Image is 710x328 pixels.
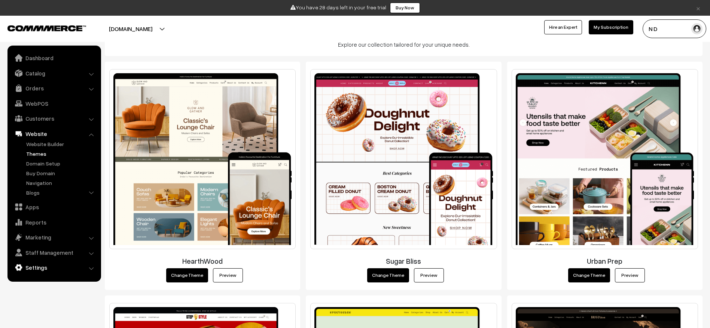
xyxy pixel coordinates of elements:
[24,189,98,197] a: Blogs
[367,268,409,282] button: Change Theme
[24,140,98,148] a: Website Builder
[9,81,98,95] a: Orders
[568,268,610,282] button: Change Theme
[7,25,86,31] img: COMMMERCE
[512,69,698,249] img: Urban Prep
[310,257,497,265] h3: Sugar Bliss
[24,179,98,187] a: Navigation
[589,20,633,34] a: My Subscription
[3,3,707,13] div: You have 28 days left in your free trial
[9,246,98,259] a: Staff Management
[512,257,698,265] h3: Urban Prep
[643,19,706,38] button: N D
[414,268,444,282] a: Preview
[9,200,98,214] a: Apps
[110,41,697,48] h3: Explore our collection tailored for your unique needs.
[24,160,98,167] a: Domain Setup
[544,20,582,34] a: Hire an Expert
[390,3,420,13] a: Buy Now
[9,66,98,80] a: Catalog
[9,51,98,65] a: Dashboard
[109,257,296,265] h3: HearthWood
[7,23,73,32] a: COMMMERCE
[9,216,98,229] a: Reports
[9,127,98,140] a: Website
[9,261,98,274] a: Settings
[83,19,179,38] button: [DOMAIN_NAME]
[691,23,703,34] img: user
[213,268,243,282] a: Preview
[166,268,208,282] button: Change Theme
[24,169,98,177] a: Buy Domain
[9,97,98,110] a: WebPOS
[310,69,497,249] img: Sugar Bliss
[615,268,645,282] a: Preview
[109,69,296,249] img: HearthWood
[24,150,98,158] a: Themes
[9,112,98,125] a: Customers
[9,230,98,244] a: Marketing
[693,3,703,12] a: ×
